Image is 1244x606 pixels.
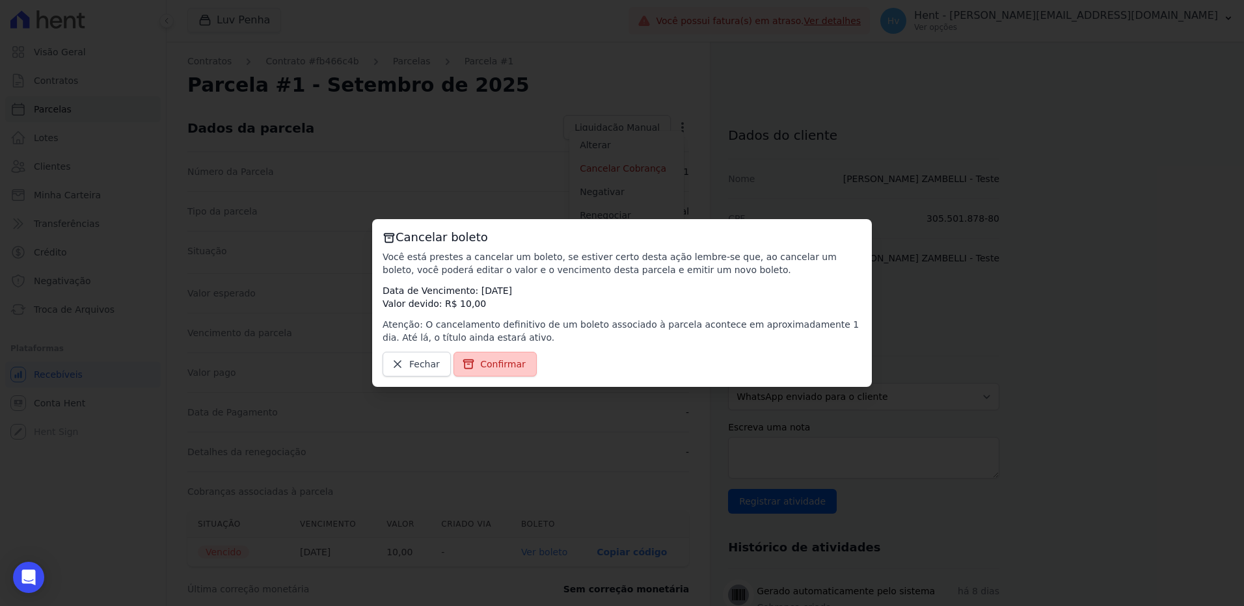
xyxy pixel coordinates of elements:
a: Confirmar [453,352,537,376]
span: Fechar [409,358,440,371]
p: Atenção: O cancelamento definitivo de um boleto associado à parcela acontece em aproximadamente 1... [383,318,861,344]
span: Confirmar [480,358,526,371]
h3: Cancelar boleto [383,230,861,245]
p: Você está prestes a cancelar um boleto, se estiver certo desta ação lembre-se que, ao cancelar um... [383,250,861,276]
a: Fechar [383,352,451,376]
p: Data de Vencimento: [DATE] Valor devido: R$ 10,00 [383,284,861,310]
div: Open Intercom Messenger [13,562,44,593]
